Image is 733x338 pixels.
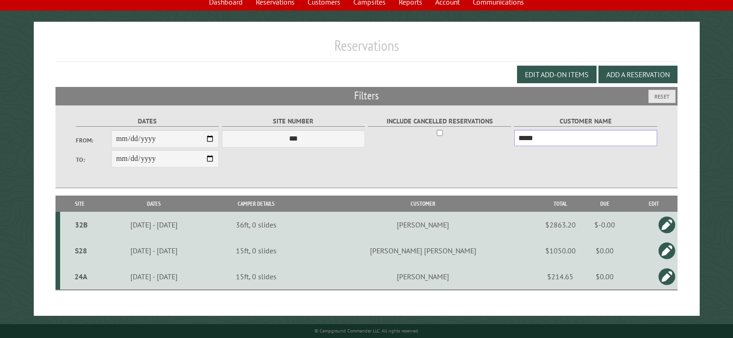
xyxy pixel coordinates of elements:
th: Dates [99,196,209,212]
td: $214.65 [542,264,579,290]
th: Site [60,196,99,212]
div: 32B [64,220,98,229]
td: $1050.00 [542,238,579,264]
div: 24A [64,272,98,281]
td: $0.00 [579,238,631,264]
label: Site Number [222,116,365,127]
label: To: [76,155,111,164]
th: Total [542,196,579,212]
td: 15ft, 0 slides [209,238,304,264]
small: © Campground Commander LLC. All rights reserved. [314,328,419,334]
td: $2863.20 [542,212,579,238]
h1: Reservations [55,37,678,62]
label: Customer Name [514,116,658,127]
div: [DATE] - [DATE] [101,220,208,229]
label: From: [76,136,111,145]
td: [PERSON_NAME] [PERSON_NAME] [304,238,542,264]
td: [PERSON_NAME] [304,212,542,238]
label: Include Cancelled Reservations [368,116,511,127]
td: [PERSON_NAME] [304,264,542,290]
th: Edit [631,196,678,212]
label: Dates [76,116,219,127]
td: $-0.00 [579,212,631,238]
th: Due [579,196,631,212]
div: [DATE] - [DATE] [101,272,208,281]
th: Customer [304,196,542,212]
td: 36ft, 0 slides [209,212,304,238]
td: 15ft, 0 slides [209,264,304,290]
td: $0.00 [579,264,631,290]
button: Edit Add-on Items [517,66,597,83]
div: [DATE] - [DATE] [101,246,208,255]
div: S28 [64,246,98,255]
th: Camper Details [209,196,304,212]
button: Reset [648,90,676,103]
button: Add a Reservation [598,66,678,83]
h2: Filters [55,87,678,104]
